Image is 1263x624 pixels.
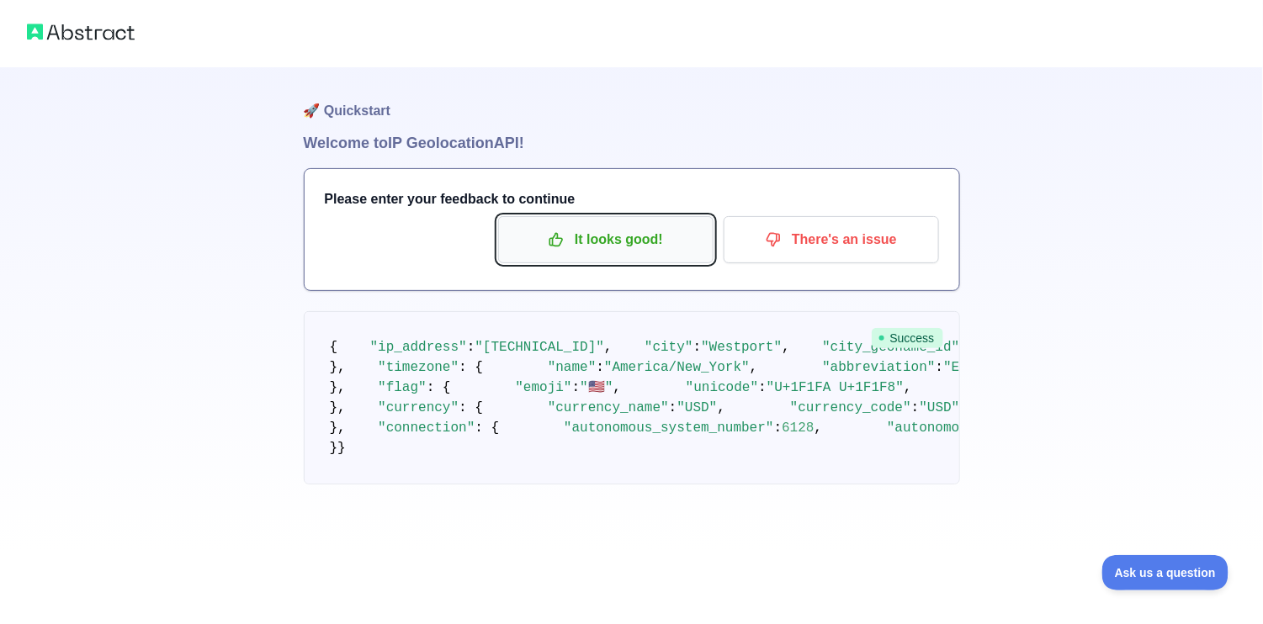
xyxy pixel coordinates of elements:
span: "America/New_York" [604,360,750,375]
span: : [669,400,677,415]
span: "abbreviation" [822,360,935,375]
span: "emoji" [515,380,571,395]
span: "autonomous_system_number" [564,420,774,436]
span: : [758,380,767,395]
span: , [782,340,790,355]
span: , [815,420,823,436]
span: : [911,400,920,415]
span: 6128 [782,420,814,436]
span: , [750,360,758,375]
span: "unicode" [686,380,758,395]
span: : [572,380,581,395]
span: : { [475,420,499,436]
img: Abstract logo [27,20,135,44]
span: "[TECHNICAL_ID]" [475,340,604,355]
span: : [467,340,475,355]
span: "USD" [919,400,959,415]
span: Success [872,328,943,348]
iframe: Toggle Customer Support [1102,555,1229,590]
h1: 🚀 Quickstart [304,67,960,131]
span: "currency" [378,400,459,415]
span: "Westport" [701,340,782,355]
button: It looks good! [498,216,714,263]
h3: Please enter your feedback to continue [325,189,939,209]
span: "timezone" [378,360,459,375]
span: "USD" [677,400,717,415]
span: "name" [548,360,597,375]
h1: Welcome to IP Geolocation API! [304,131,960,155]
button: There's an issue [724,216,939,263]
span: : [596,360,604,375]
span: : [774,420,783,436]
span: : { [427,380,451,395]
p: It looks good! [511,225,701,254]
span: "city" [645,340,693,355]
p: There's an issue [736,225,926,254]
span: , [613,380,621,395]
span: "flag" [378,380,427,395]
span: "🇺🇸" [580,380,613,395]
span: "connection" [378,420,475,436]
span: : [936,360,944,375]
span: "city_geoname_id" [822,340,959,355]
span: "EDT" [943,360,984,375]
span: , [604,340,613,355]
span: "ip_address" [370,340,467,355]
span: "currency_code" [790,400,911,415]
span: : [693,340,702,355]
span: , [717,400,725,415]
span: "U+1F1FA U+1F1F8" [767,380,904,395]
span: { [330,340,338,355]
span: : { [459,400,483,415]
span: "currency_name" [548,400,669,415]
span: , [904,380,912,395]
span: "autonomous_system_organization" [887,420,1145,436]
span: : { [459,360,483,375]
